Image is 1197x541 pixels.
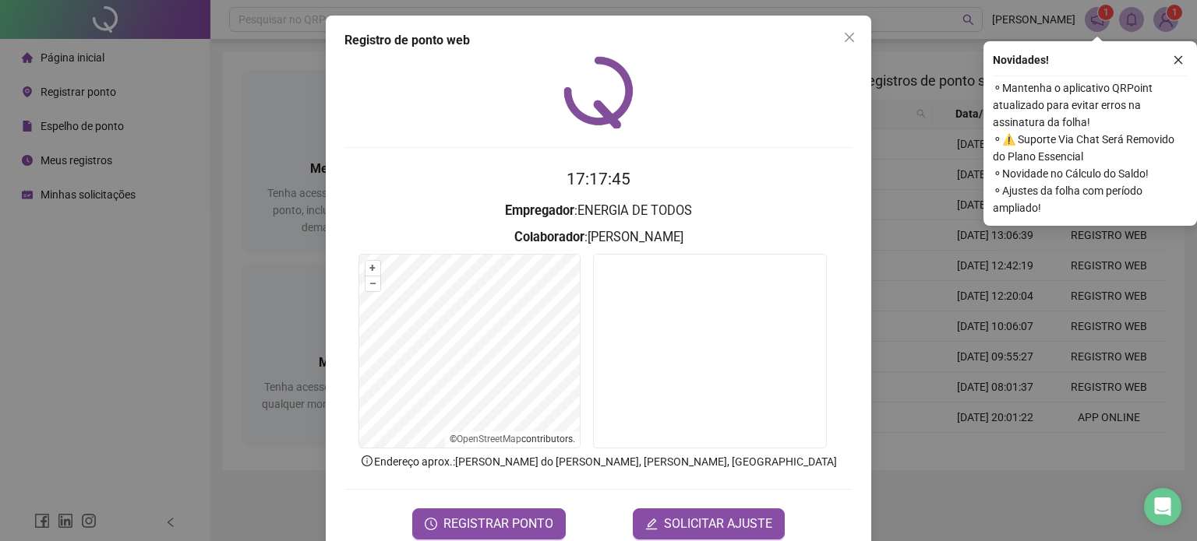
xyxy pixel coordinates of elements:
span: ⚬ Mantenha o aplicativo QRPoint atualizado para evitar erros na assinatura da folha! [993,79,1188,131]
span: Novidades ! [993,51,1049,69]
div: Open Intercom Messenger [1144,488,1181,525]
img: QRPoint [563,56,634,128]
strong: Colaborador [514,230,584,244]
span: ⚬ ⚠️ Suporte Via Chat Será Removido do Plano Essencial [993,131,1188,165]
h3: : ENERGIA DE TODOS [344,201,853,221]
span: SOLICITAR AJUSTE [664,515,772,533]
button: – [365,276,380,291]
p: Endereço aprox. : [PERSON_NAME] do [PERSON_NAME], [PERSON_NAME], [GEOGRAPHIC_DATA] [344,453,853,470]
time: 17:17:45 [567,170,630,188]
span: ⚬ Novidade no Cálculo do Saldo! [993,165,1188,182]
button: REGISTRAR PONTO [412,508,566,539]
button: Close [837,25,862,50]
span: edit [645,518,658,530]
button: editSOLICITAR AJUSTE [633,508,785,539]
button: + [365,261,380,276]
h3: : [PERSON_NAME] [344,227,853,248]
span: close [1173,54,1184,65]
strong: Empregador [505,203,574,218]
span: close [843,31,856,44]
li: © contributors. [450,434,575,444]
span: ⚬ Ajustes da folha com período ampliado! [993,182,1188,216]
a: OpenStreetMap [457,434,521,444]
span: clock-circle [425,518,437,530]
div: Registro de ponto web [344,31,853,50]
span: info-circle [360,454,374,468]
span: REGISTRAR PONTO [443,515,553,533]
